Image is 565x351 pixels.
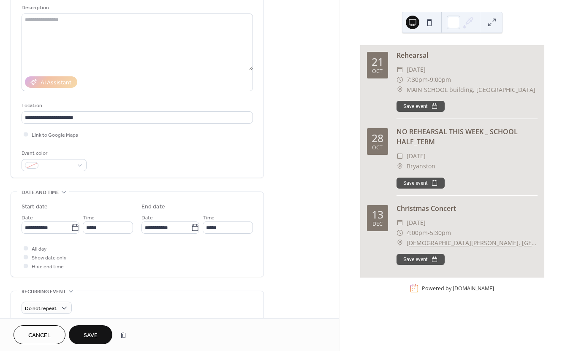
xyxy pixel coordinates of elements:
[428,228,430,238] span: -
[372,57,383,67] div: 21
[422,285,494,292] div: Powered by
[397,161,403,171] div: ​
[397,127,538,147] div: NO REHEARSAL THIS WEEK _ SCHOOL HALF_TERM
[397,50,538,60] div: Rehearsal
[203,213,215,222] span: Time
[83,213,95,222] span: Time
[397,254,445,265] button: Save event
[407,85,535,95] span: MAIN SCHOOL building, [GEOGRAPHIC_DATA]
[407,238,538,248] a: [DEMOGRAPHIC_DATA][PERSON_NAME], [GEOGRAPHIC_DATA]
[397,228,403,238] div: ​
[372,221,383,227] div: Dec
[397,238,403,248] div: ​
[141,213,153,222] span: Date
[407,65,426,75] span: [DATE]
[397,178,445,189] button: Save event
[407,228,428,238] span: 4:00pm
[407,75,428,85] span: 7:30pm
[407,218,426,228] span: [DATE]
[453,285,494,292] a: [DOMAIN_NAME]
[22,188,59,197] span: Date and time
[397,218,403,228] div: ​
[397,203,538,213] div: Christmas Concert
[407,151,426,161] span: [DATE]
[397,101,445,112] button: Save event
[84,331,98,340] span: Save
[28,331,51,340] span: Cancel
[25,304,57,313] span: Do not repeat
[32,254,66,262] span: Show date only
[430,75,451,85] span: 9:00pm
[22,149,85,158] div: Event color
[14,325,65,344] button: Cancel
[397,75,403,85] div: ​
[141,202,165,211] div: End date
[69,325,112,344] button: Save
[397,85,403,95] div: ​
[22,287,66,296] span: Recurring event
[372,145,383,151] div: Oct
[372,133,383,143] div: 28
[372,209,383,220] div: 13
[430,228,451,238] span: 5:30pm
[397,65,403,75] div: ​
[32,245,46,254] span: All day
[397,151,403,161] div: ​
[372,69,383,74] div: Oct
[22,202,48,211] div: Start date
[32,131,78,140] span: Link to Google Maps
[22,3,251,12] div: Description
[428,75,430,85] span: -
[22,101,251,110] div: Location
[22,213,33,222] span: Date
[32,262,64,271] span: Hide end time
[407,161,435,171] span: Bryanston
